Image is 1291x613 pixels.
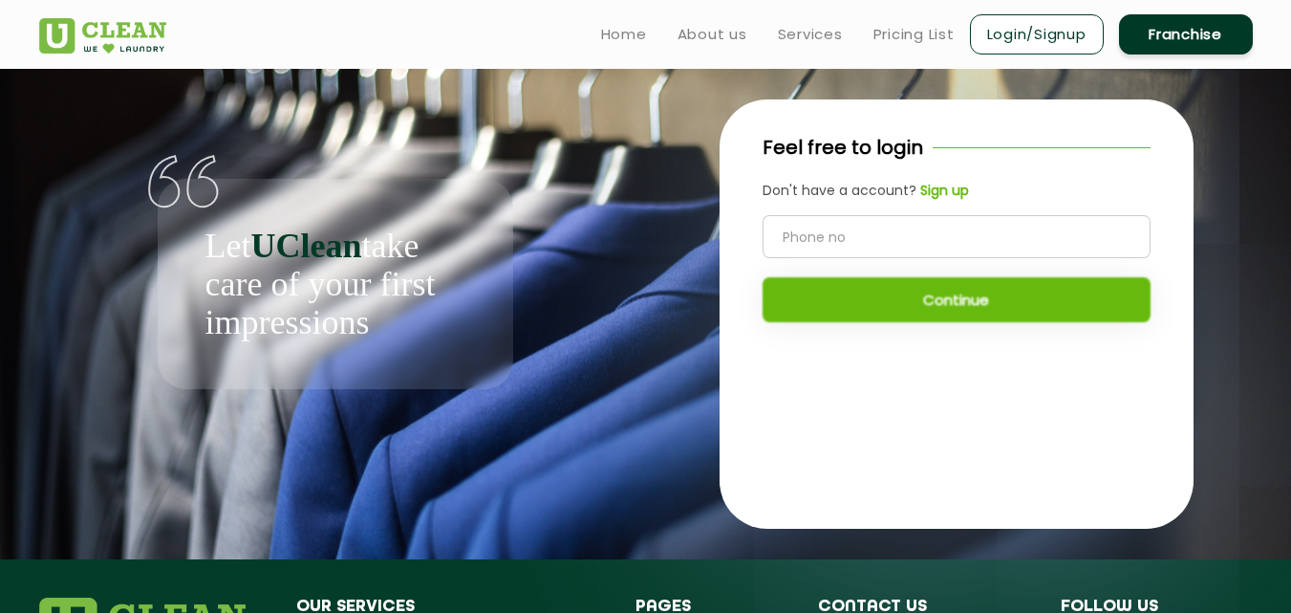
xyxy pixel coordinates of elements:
[920,181,969,200] b: Sign up
[763,215,1151,258] input: Phone no
[916,181,969,201] a: Sign up
[678,23,747,46] a: About us
[763,133,923,162] p: Feel free to login
[39,18,166,54] img: UClean Laundry and Dry Cleaning
[148,155,220,208] img: quote-img
[778,23,843,46] a: Services
[205,227,465,341] p: Let take care of your first impressions
[1119,14,1253,55] a: Franchise
[763,181,916,200] span: Don't have a account?
[601,23,647,46] a: Home
[970,14,1104,55] a: Login/Signup
[873,23,955,46] a: Pricing List
[250,227,361,265] b: UClean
